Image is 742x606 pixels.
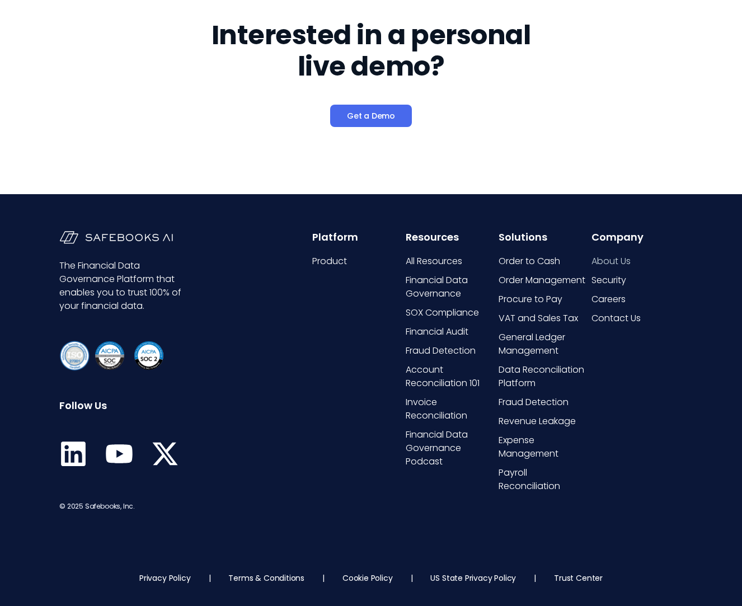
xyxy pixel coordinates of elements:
a: Financial Data Governance [406,274,496,300]
h6: Platform [312,231,403,243]
a: Product [312,255,403,268]
span: Order Management [499,274,585,287]
span: Financial Audit [406,325,468,339]
a: Terms & Conditions [228,572,304,584]
a: Financial Data Governance Podcast [406,428,496,468]
h6: Follow Us [59,400,185,412]
a: Invoice Reconciliation [406,396,496,422]
a: Fraud Detection [406,344,496,358]
span: All Resources [406,255,462,268]
h6: Resources [406,231,496,243]
a: US State Privacy Policy [430,572,516,584]
h6: Company [591,231,682,243]
span: Security [591,274,626,287]
span: Product [312,255,347,268]
a: Cookie Policy [342,572,393,584]
h6: Solutions [499,231,589,243]
a: Revenue Leakage [499,415,589,428]
a: Order Management [499,274,589,287]
a: Procure to Pay [499,293,589,306]
span: Careers [591,293,626,306]
a: About Us [591,255,682,268]
span: Fraud Detection [499,396,569,409]
span: Fraud Detection [406,344,476,358]
span: © 2025 Safebooks, Inc. [59,501,135,511]
h2: Interested in a personal live demo? [186,20,556,82]
a: Careers [591,293,682,306]
span: SOX Compliance [406,306,479,320]
p: | [411,572,413,584]
p: | [209,572,211,584]
a: Financial Audit [406,325,496,339]
p: The Financial Data Governance Platform that enables you to trust 100% of your financial data. [59,259,185,313]
span: Revenue Leakage [499,415,576,428]
a: All Resources [406,255,496,268]
a: Payroll Reconciliation [499,466,589,493]
a: Fraud Detection [499,396,589,409]
a: Trust Center [554,572,603,584]
span: Order to Cash [499,255,560,268]
span: Procure to Pay [499,293,562,306]
span: Contact Us [591,312,641,325]
p: | [322,572,325,584]
a: Expense Management [499,434,589,461]
span: VAT and Sales Tax [499,312,578,325]
a: Order to Cash [499,255,589,268]
a: Account Reconciliation 101 [406,363,496,390]
a: General Ledger Management [499,331,589,358]
p: | [534,572,536,584]
a: Privacy Policy [139,572,190,584]
a: SOX Compliance [406,306,496,320]
a: VAT and Sales Tax [499,312,589,325]
span: About Us [591,255,631,268]
a: Get a Demo [330,105,412,127]
span: Get a Demo [347,110,395,121]
a: Data Reconciliation Platform [499,363,589,390]
a: Security [591,274,682,287]
a: Contact Us [591,312,682,325]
